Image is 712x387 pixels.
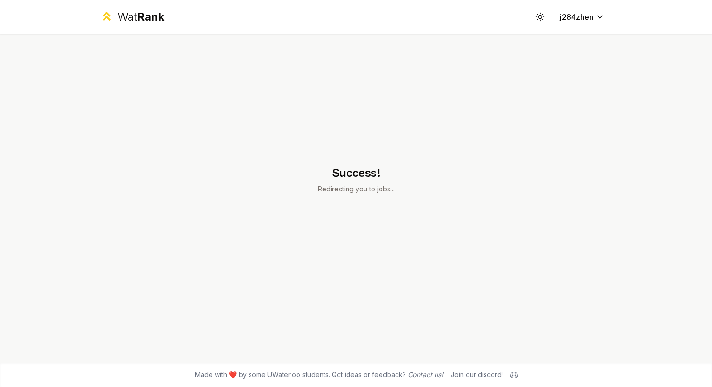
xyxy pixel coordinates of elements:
span: Made with ❤️ by some UWaterloo students. Got ideas or feedback? [195,370,443,379]
div: Wat [117,9,164,24]
div: Join our discord! [451,370,503,379]
h1: Success! [318,166,395,181]
a: Contact us! [408,371,443,379]
p: Redirecting you to jobs... [318,184,395,194]
a: WatRank [100,9,164,24]
span: Rank [137,10,164,24]
span: j284zhen [560,11,593,23]
button: j284zhen [552,8,612,25]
